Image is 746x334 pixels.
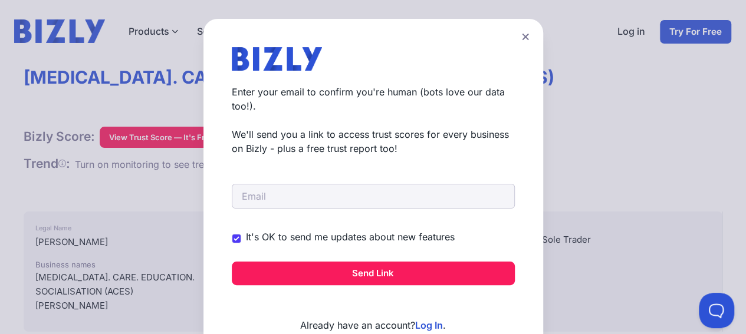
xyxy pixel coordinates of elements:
p: Already have an account? . [232,299,515,332]
button: Send Link [232,262,515,285]
iframe: Toggle Customer Support [699,293,734,328]
a: Log In [415,319,443,331]
label: It's OK to send me updates about new features [246,230,455,244]
p: Enter your email to confirm you're human (bots love our data too!). [232,85,515,113]
input: Email [232,184,515,209]
img: bizly_logo.svg [232,47,323,71]
p: We'll send you a link to access trust scores for every business on Bizly - plus a free trust repo... [232,127,515,156]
